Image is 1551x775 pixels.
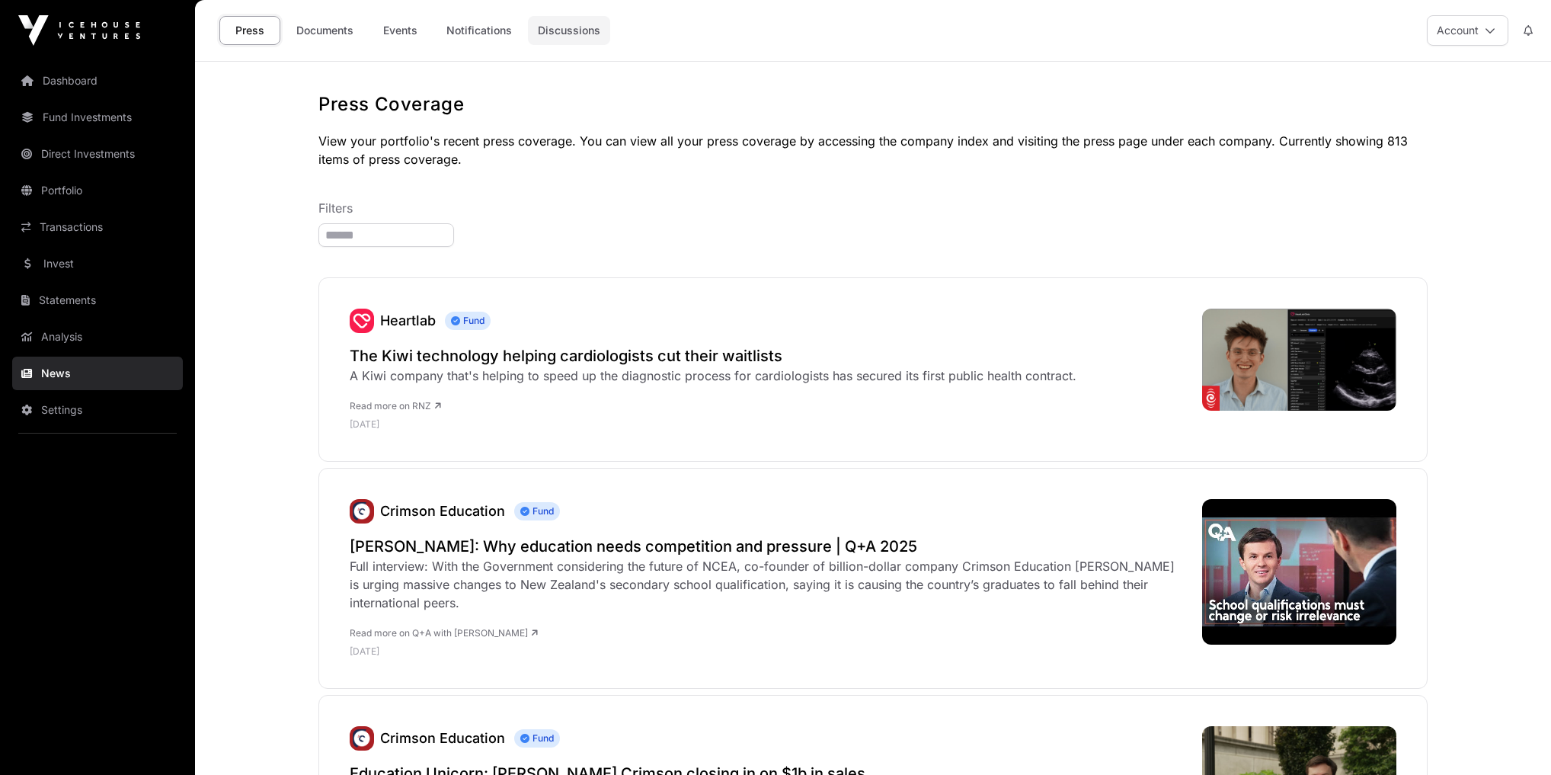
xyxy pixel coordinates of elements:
span: Fund [445,312,491,330]
h1: Press Coverage [318,92,1428,117]
div: Full interview: With the Government considering the future of NCEA, co-founder of billion-dollar ... [350,557,1187,612]
a: Crimson Education [350,726,374,751]
a: Portfolio [12,174,183,207]
a: Notifications [437,16,522,45]
p: [DATE] [350,418,1076,431]
a: Read more on RNZ [350,400,441,412]
p: [DATE] [350,645,1187,658]
a: Invest [12,247,183,280]
span: Fund [514,502,560,520]
img: unnamed.jpg [350,726,374,751]
a: News [12,357,183,390]
button: Account [1427,15,1508,46]
a: Discussions [528,16,610,45]
p: Filters [318,199,1428,217]
a: Dashboard [12,64,183,98]
a: Heartlab [380,312,436,328]
a: Fund Investments [12,101,183,134]
iframe: Chat Widget [1475,702,1551,775]
img: Icehouse Ventures Logo [18,15,140,46]
a: Transactions [12,210,183,244]
img: hqdefault.jpg [1202,499,1396,645]
a: Statements [12,283,183,317]
span: Fund [514,729,560,748]
a: Crimson Education [380,730,505,746]
a: [PERSON_NAME]: Why education needs competition and pressure | Q+A 2025 [350,536,1187,557]
a: Analysis [12,320,183,354]
a: Press [219,16,280,45]
a: Crimson Education [350,499,374,524]
img: unnamed.jpg [350,499,374,524]
img: output-onlinepngtools---2024-09-17T130428.988.png [350,309,374,333]
div: A Kiwi company that's helping to speed up the diagnostic process for cardiologists has secured it... [350,367,1076,385]
a: Crimson Education [380,503,505,519]
p: View your portfolio's recent press coverage. You can view all your press coverage by accessing th... [318,132,1428,168]
img: 4K35P6U_HeartLab_jpg.png [1202,309,1396,411]
a: Heartlab [350,309,374,333]
a: Settings [12,393,183,427]
a: Events [369,16,430,45]
a: Read more on Q+A with [PERSON_NAME] [350,627,538,639]
a: Direct Investments [12,137,183,171]
a: The Kiwi technology helping cardiologists cut their waitlists [350,345,1076,367]
a: Documents [286,16,363,45]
